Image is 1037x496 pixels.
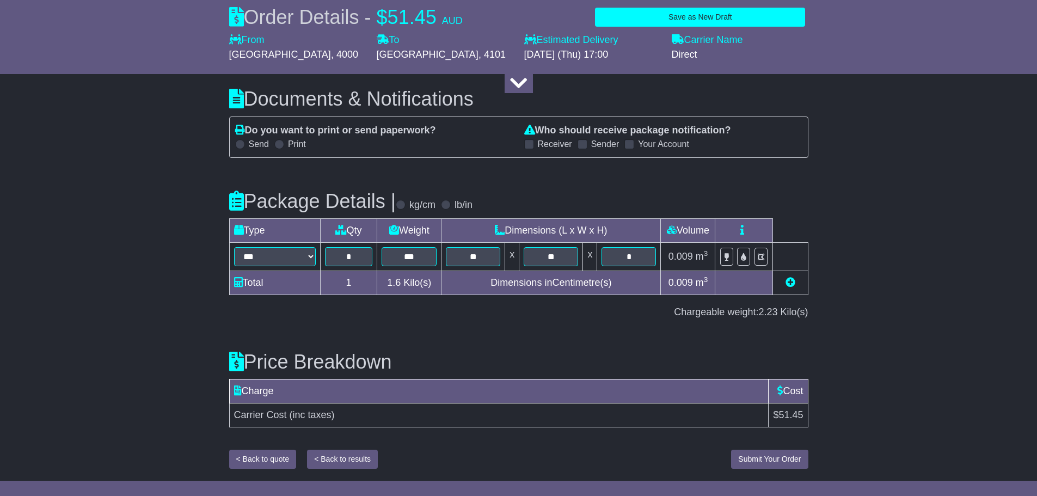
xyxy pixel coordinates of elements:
[524,34,661,46] label: Estimated Delivery
[229,271,320,295] td: Total
[591,139,619,149] label: Sender
[731,450,808,469] button: Submit Your Order
[696,277,708,288] span: m
[290,409,335,420] span: (inc taxes)
[331,49,358,60] span: , 4000
[441,271,661,295] td: Dimensions in Centimetre(s)
[441,219,661,243] td: Dimensions (L x W x H)
[442,15,463,26] span: AUD
[455,199,473,211] label: lb/in
[229,34,265,46] label: From
[524,49,661,61] div: [DATE] (Thu) 17:00
[672,49,808,61] div: Direct
[595,8,805,27] button: Save as New Draft
[661,219,715,243] td: Volume
[638,139,689,149] label: Your Account
[672,34,743,46] label: Carrier Name
[229,351,808,373] h3: Price Breakdown
[668,277,693,288] span: 0.009
[409,199,435,211] label: kg/cm
[377,219,441,243] td: Weight
[377,34,400,46] label: To
[288,139,306,149] label: Print
[307,450,378,469] button: < Back to results
[229,379,769,403] td: Charge
[524,125,731,137] label: Who should receive package notification?
[668,251,693,262] span: 0.009
[704,275,708,284] sup: 3
[478,49,506,60] span: , 4101
[320,271,377,295] td: 1
[696,251,708,262] span: m
[249,139,269,149] label: Send
[235,125,436,137] label: Do you want to print or send paperwork?
[773,409,803,420] span: $51.45
[388,6,437,28] span: 51.45
[786,277,795,288] a: Add new item
[234,409,287,420] span: Carrier Cost
[229,450,297,469] button: < Back to quote
[583,243,597,271] td: x
[229,5,463,29] div: Order Details -
[758,307,777,317] span: 2.23
[229,307,808,319] div: Chargeable weight: Kilo(s)
[229,219,320,243] td: Type
[704,249,708,258] sup: 3
[538,139,572,149] label: Receiver
[229,88,808,110] h3: Documents & Notifications
[229,49,331,60] span: [GEOGRAPHIC_DATA]
[387,277,401,288] span: 1.6
[769,379,808,403] td: Cost
[229,191,396,212] h3: Package Details |
[377,6,388,28] span: $
[377,49,478,60] span: [GEOGRAPHIC_DATA]
[738,455,801,463] span: Submit Your Order
[320,219,377,243] td: Qty
[377,271,441,295] td: Kilo(s)
[505,243,519,271] td: x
